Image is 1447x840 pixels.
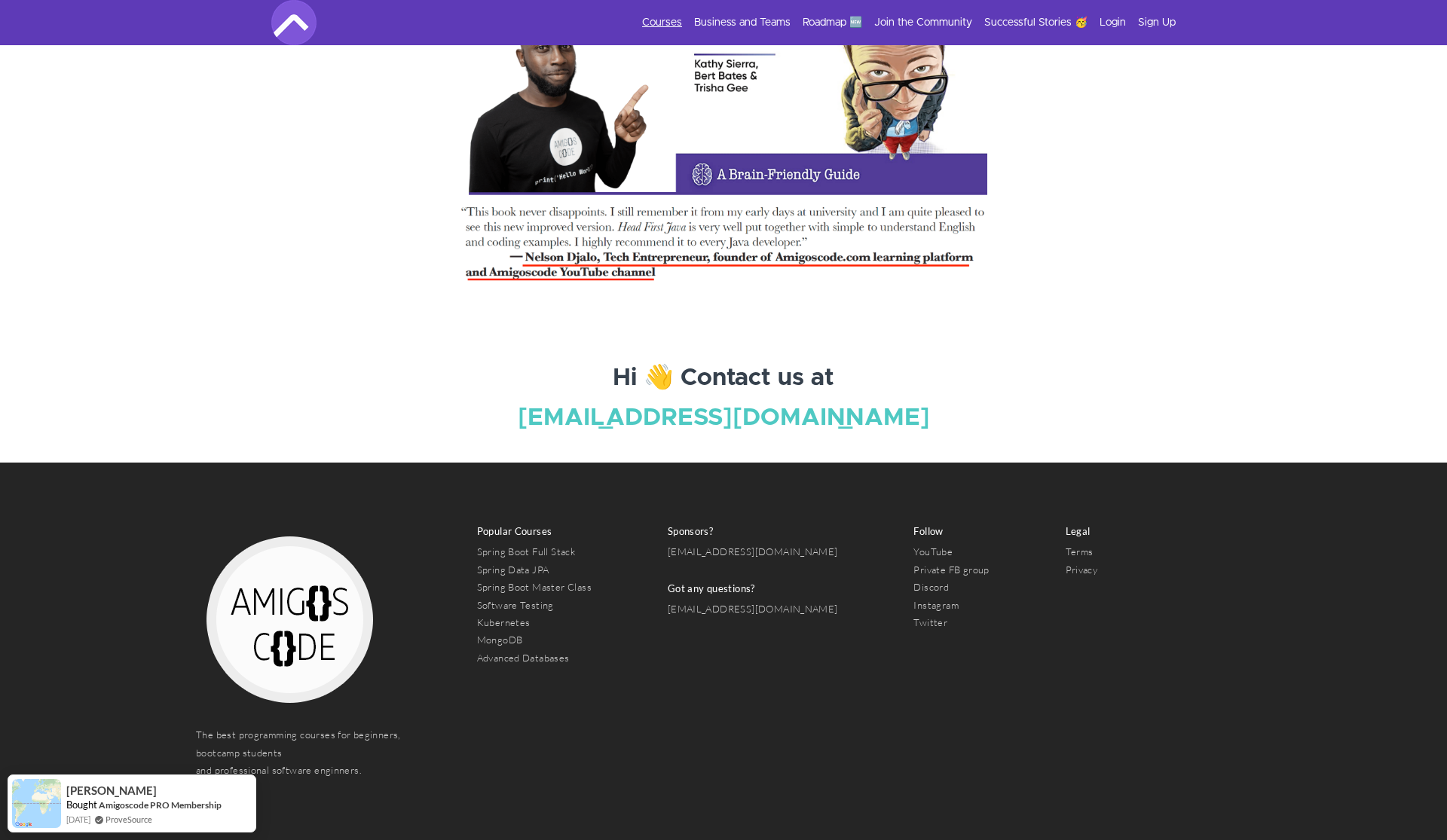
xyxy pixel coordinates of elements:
[1066,545,1094,557] a: Terms
[913,527,989,543] h3: Follow
[196,527,384,715] img: Amigoscode
[1100,15,1126,30] a: Login
[1066,564,1098,576] a: Privacy
[803,15,862,30] a: Roadmap 🆕
[694,15,791,30] a: Business and Teams
[12,779,61,828] img: provesource social proof notification image
[477,652,570,664] a: Advanced Databases
[477,634,523,646] a: MongoDB
[642,15,682,30] a: Courses
[668,561,838,600] h3: Got any questions?
[613,366,834,390] strong: Hi 👋 Contact us at
[477,616,531,628] a: Kubernetes
[99,799,222,811] a: Amigoscode PRO Membership
[1138,15,1176,30] a: Sign Up
[913,545,953,557] a: YouTube
[66,799,97,811] span: Bought
[518,406,930,430] a: [EMAIL_ADDRESS][DOMAIN_NAME]
[984,15,1088,30] a: Successful Stories 🥳
[668,603,838,615] a: [EMAIL_ADDRESS][DOMAIN_NAME]
[477,527,592,543] h3: Popular Courses
[477,545,576,557] a: Spring Boot Full Stack
[913,616,947,628] a: Twitter
[874,15,972,30] a: Join the Community
[196,715,401,797] h2: The best programming courses for beginners, bootcamp students and professional software enginners.
[66,813,90,826] span: [DATE]
[477,564,549,576] a: Spring Data JPA
[913,581,949,593] a: Discord
[913,564,989,576] a: Private FB group
[913,599,959,611] a: Instagram
[477,599,554,611] a: Software Testing
[1066,527,1098,543] h3: Legal
[668,527,838,543] h3: Sponsors?
[477,581,592,593] a: Spring Boot Master Class
[66,784,157,797] span: [PERSON_NAME]
[106,813,152,826] a: ProveSource
[668,543,838,561] a: [EMAIL_ADDRESS][DOMAIN_NAME]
